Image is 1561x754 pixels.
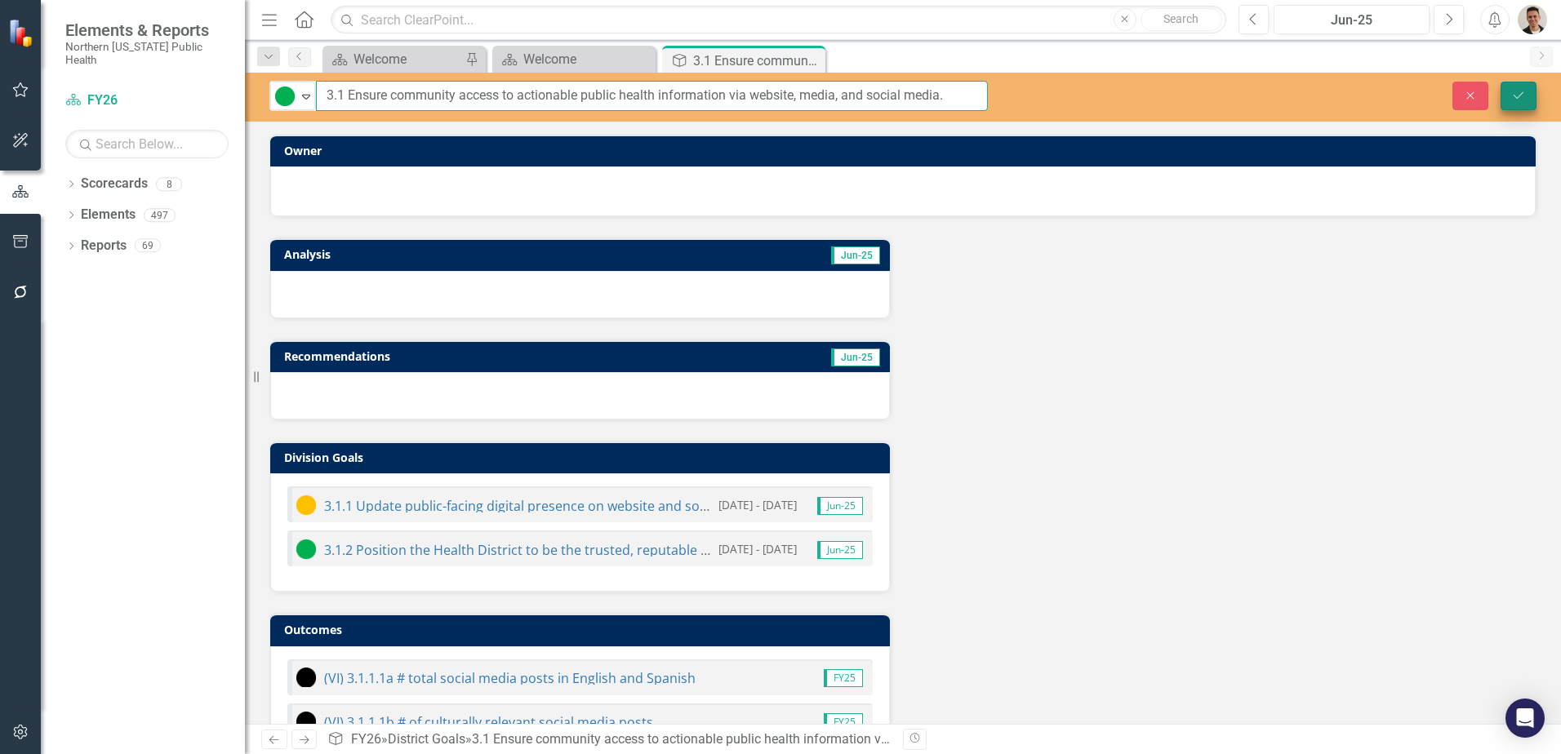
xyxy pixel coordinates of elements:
[144,208,176,222] div: 497
[718,497,797,512] small: [DATE] - [DATE]
[354,49,461,69] div: Welcome
[831,246,880,264] span: Jun-25
[65,20,229,40] span: Elements & Reports
[81,206,136,224] a: Elements
[718,541,797,557] small: [DATE] - [DATE]
[472,731,1086,747] div: 3.1 Ensure community access to actionable public health information via website, media and social...
[81,175,148,193] a: Scorecards
[296,668,316,687] img: Volume Indicator
[275,86,295,106] img: On Target
[324,541,1042,559] a: 3.1.2 Position the Health District to be the trusted, reputable source of public health informati...
[817,541,863,559] span: Jun-25
[817,497,863,515] span: Jun-25
[327,730,891,749] div: » »
[65,130,229,158] input: Search Below...
[284,144,1528,157] h3: Owner
[135,239,161,253] div: 69
[1505,699,1545,738] div: Open Intercom Messenger
[81,237,127,255] a: Reports
[316,81,988,111] input: This field is required
[324,713,653,731] a: (VI) 3.1.1.1b # of culturally relevant social media posts
[65,40,229,67] small: Northern [US_STATE] Public Health
[388,731,465,747] a: District Goals
[284,248,571,260] h3: Analysis
[523,49,652,69] div: Welcome
[65,91,229,110] a: FY26
[296,495,316,515] img: In Progress
[327,49,461,69] a: Welcome
[284,451,882,463] h3: Division Goals
[1163,12,1199,25] span: Search
[351,731,381,747] a: FY26
[824,669,863,687] span: FY25
[8,19,37,47] img: ClearPoint Strategy
[693,51,821,71] div: 3.1 Ensure community access to actionable public health information via website, media and social...
[1279,11,1424,30] div: Jun-25
[1518,5,1547,34] img: Mike Escobar
[284,623,882,636] h3: Outcomes
[284,350,689,362] h3: Recommendations
[296,539,316,559] img: On Target
[824,713,863,731] span: FY25
[324,497,1159,515] a: 3.1.1 Update public-facing digital presence on website and social media and implement targeted ou...
[1274,5,1430,34] button: Jun-25
[496,49,652,69] a: Welcome
[831,348,880,366] span: Jun-25
[296,712,316,731] img: Volume Indicator
[331,6,1226,34] input: Search ClearPoint...
[156,177,182,191] div: 8
[324,669,696,687] a: (VI) 3.1.1.1a # total social media posts in English and Spanish
[1141,8,1222,31] button: Search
